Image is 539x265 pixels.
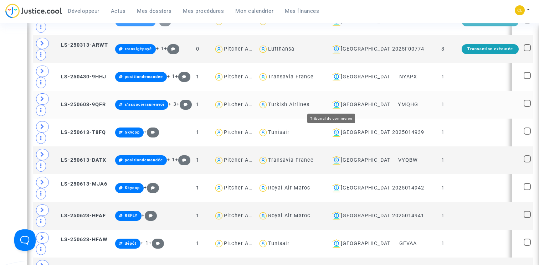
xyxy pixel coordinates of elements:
[184,146,211,174] td: 1
[184,202,211,230] td: 1
[332,128,341,137] img: icon-banque.svg
[175,73,190,79] span: +
[184,119,211,146] td: 1
[55,102,106,108] span: LS-250603-9QFR
[329,212,387,220] div: [GEOGRAPHIC_DATA]
[125,102,164,107] span: s'associeraurenvoi
[125,47,152,51] span: transigépayé
[224,185,263,191] div: Pitcher Avocat
[55,157,106,163] span: LS-250613-DATX
[149,240,164,246] span: +
[390,63,427,91] td: NYAPX
[258,211,268,221] img: icon-user.svg
[224,74,263,80] div: Pitcher Avocat
[184,91,211,119] td: 1
[224,240,263,246] div: Pitcher Avocat
[427,174,459,202] td: 1
[332,212,341,220] img: icon-banque.svg
[427,63,459,91] td: 1
[258,155,268,166] img: icon-user.svg
[214,128,224,138] img: icon-user.svg
[142,212,157,218] span: +
[55,74,106,80] span: LS-250430-9HHJ
[144,129,159,135] span: +
[125,213,138,218] span: REFLY
[224,129,263,135] div: Pitcher Avocat
[177,6,230,16] a: Mes procédures
[55,42,108,48] span: LS-250313-ARWT
[224,18,263,24] div: Pitcher Avocat
[268,46,294,52] div: Lufthansa
[390,230,427,258] td: GEVAA
[427,146,459,174] td: 1
[427,119,459,146] td: 1
[167,157,175,163] span: + 1
[168,101,176,107] span: + 3
[268,157,314,163] div: Transavia France
[137,8,171,14] span: Mes dossiers
[224,102,263,108] div: Pitcher Avocat
[125,158,163,162] span: positiondemandée
[5,4,62,18] img: jc-logo.svg
[258,100,268,110] img: icon-user.svg
[427,230,459,258] td: 1
[125,74,163,79] span: positiondemandée
[329,184,387,192] div: [GEOGRAPHIC_DATA]
[214,239,224,249] img: icon-user.svg
[164,46,179,52] span: +
[167,73,175,79] span: + 1
[55,181,107,187] span: LS-250613-MJA6
[427,35,459,63] td: 3
[183,8,224,14] span: Mes procédures
[279,6,325,16] a: Mes finances
[268,102,309,108] div: Turkish Airlines
[214,155,224,166] img: icon-user.svg
[105,6,132,16] a: Actus
[390,35,427,63] td: 2025F00774
[184,35,211,63] td: 0
[230,6,279,16] a: Mon calendrier
[285,8,319,14] span: Mes finances
[268,18,294,24] div: Lufthansa
[258,183,268,193] img: icon-user.svg
[390,146,427,174] td: VYQBW
[427,202,459,230] td: 1
[329,100,387,109] div: [GEOGRAPHIC_DATA]
[427,91,459,119] td: 1
[68,8,99,14] span: Développeur
[329,128,387,137] div: [GEOGRAPHIC_DATA]
[14,229,36,251] iframe: Help Scout Beacon - Open
[214,183,224,193] img: icon-user.svg
[390,119,427,146] td: 2025014939
[214,100,224,110] img: icon-user.svg
[268,185,310,191] div: Royal Air Maroc
[268,240,289,246] div: Tunisair
[214,72,224,82] img: icon-user.svg
[125,186,140,190] span: Skycop
[515,5,525,15] img: f0b917ab549025eb3af43f3c4438ad5d
[125,130,140,135] span: Skycop
[462,44,519,54] div: Transaction exécutée
[176,101,192,107] span: +
[390,174,427,202] td: 2025014942
[235,8,273,14] span: Mon calendrier
[268,129,289,135] div: Tunisair
[224,46,263,52] div: Pitcher Avocat
[332,73,341,81] img: icon-banque.svg
[144,185,159,191] span: +
[258,44,268,54] img: icon-user.svg
[224,213,263,219] div: Pitcher Avocat
[258,128,268,138] img: icon-user.svg
[390,202,427,230] td: 2025014941
[268,74,314,80] div: Transavia France
[332,45,341,53] img: icon-banque.svg
[125,241,137,246] span: dépôt
[390,91,427,119] td: YMQHG
[224,157,263,163] div: Pitcher Avocat
[329,239,387,248] div: [GEOGRAPHIC_DATA]
[329,45,387,53] div: [GEOGRAPHIC_DATA]
[268,213,310,219] div: Royal Air Maroc
[156,18,171,24] span: +
[332,100,341,109] img: icon-banque.svg
[258,239,268,249] img: icon-user.svg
